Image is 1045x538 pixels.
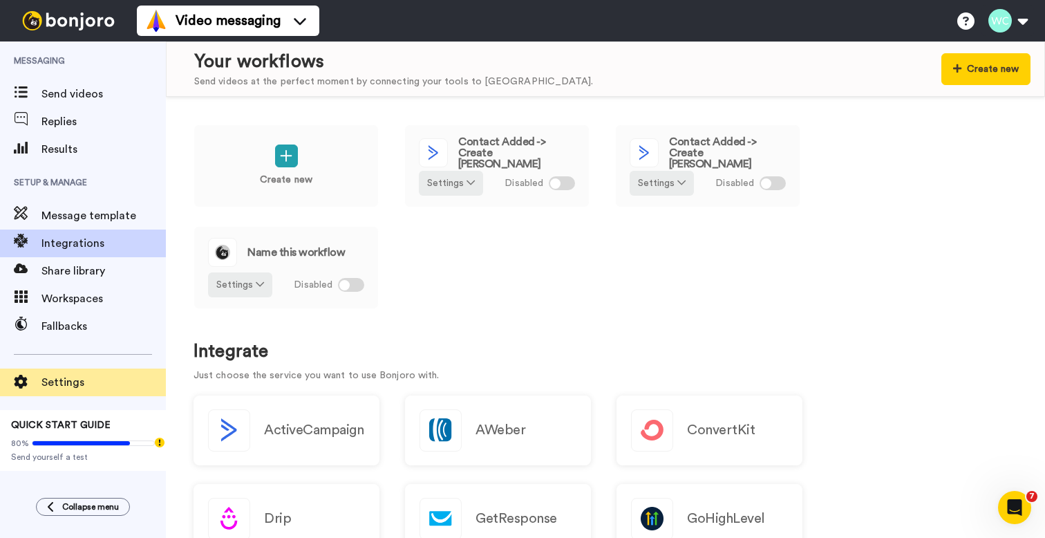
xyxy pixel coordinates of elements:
[616,396,802,465] a: ConvertKit
[209,239,236,266] img: logo_round_yellow.svg
[208,272,272,297] button: Settings
[194,75,593,89] div: Send videos at the perfect moment by connecting your tools to [GEOGRAPHIC_DATA].
[41,141,166,158] span: Results
[194,369,1017,383] p: Just choose the service you want to use Bonjoro with.
[687,423,755,438] h2: ConvertKit
[194,226,379,309] a: Name this workflowSettings Disabled
[998,491,1031,524] iframe: Intercom live chat
[145,10,167,32] img: vm-color.svg
[194,396,379,465] button: ActiveCampaign
[41,207,166,224] span: Message template
[476,423,525,438] h2: AWeber
[687,511,765,526] h2: GoHighLevel
[194,124,379,207] a: Create new
[36,498,130,516] button: Collapse menu
[11,438,29,449] span: 80%
[476,511,557,526] h2: GetResponse
[420,410,461,451] img: logo_aweber.svg
[247,247,345,258] span: Name this workflow
[11,452,155,463] span: Send yourself a test
[176,11,281,30] span: Video messaging
[264,423,364,438] h2: ActiveCampaign
[264,511,291,526] h2: Drip
[41,290,166,307] span: Workspaces
[715,176,754,191] span: Disabled
[419,171,483,196] button: Settings
[194,49,593,75] div: Your workflows
[41,235,166,252] span: Integrations
[41,318,166,335] span: Fallbacks
[630,171,694,196] button: Settings
[615,124,800,207] a: Contact Added -> Create [PERSON_NAME]Settings Disabled
[41,374,166,391] span: Settings
[41,113,166,130] span: Replies
[209,410,250,451] img: logo_activecampaign.svg
[153,436,166,449] div: Tooltip anchor
[630,139,658,167] img: logo_activecampaign.svg
[11,420,111,430] span: QUICK START GUIDE
[41,86,166,102] span: Send videos
[632,410,672,451] img: logo_convertkit.svg
[458,136,575,169] span: Contact Added -> Create [PERSON_NAME]
[260,173,312,187] p: Create new
[420,139,447,167] img: logo_activecampaign.svg
[404,124,590,207] a: Contact Added -> Create [PERSON_NAME]Settings Disabled
[62,501,119,512] span: Collapse menu
[194,342,1017,362] h1: Integrate
[505,176,543,191] span: Disabled
[669,136,786,169] span: Contact Added -> Create [PERSON_NAME]
[1026,491,1037,502] span: 7
[17,11,120,30] img: bj-logo-header-white.svg
[41,263,166,279] span: Share library
[294,278,332,293] span: Disabled
[941,53,1030,85] button: Create new
[405,396,591,465] a: AWeber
